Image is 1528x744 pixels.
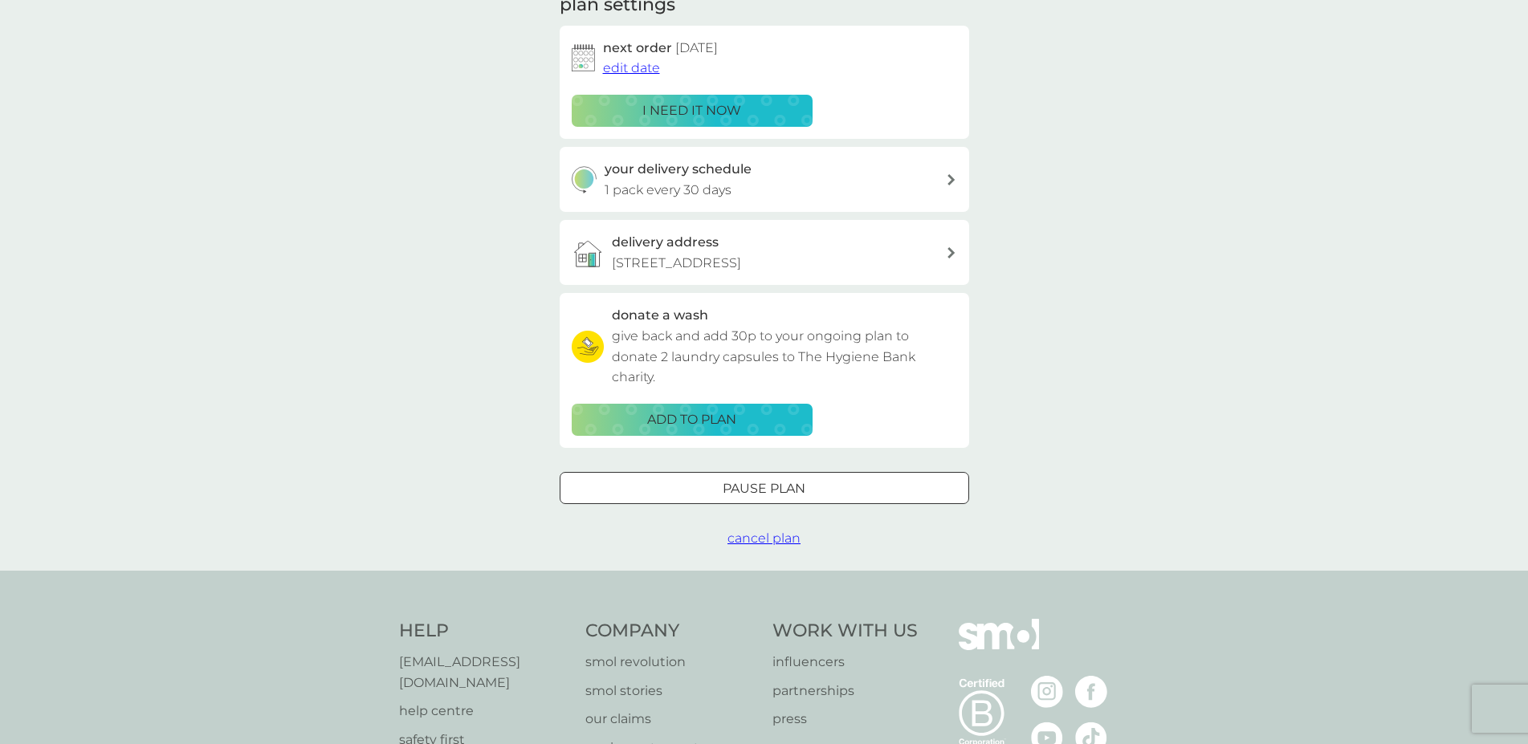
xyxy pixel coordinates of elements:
[772,681,918,701] a: partnerships
[605,159,752,180] h3: your delivery schedule
[605,180,731,201] p: 1 pack every 30 days
[560,147,969,212] button: your delivery schedule1 pack every 30 days
[585,619,756,644] h4: Company
[585,681,756,701] a: smol stories
[399,652,570,693] a: [EMAIL_ADDRESS][DOMAIN_NAME]
[560,220,969,285] a: delivery address[STREET_ADDRESS]
[612,326,957,388] p: give back and add 30p to your ongoing plan to donate 2 laundry capsules to The Hygiene Bank charity.
[772,619,918,644] h4: Work With Us
[585,709,756,730] a: our claims
[603,38,718,59] h2: next order
[647,409,736,430] p: ADD TO PLAN
[772,709,918,730] a: press
[399,701,570,722] a: help centre
[572,95,813,127] button: i need it now
[612,253,741,274] p: [STREET_ADDRESS]
[727,528,801,549] button: cancel plan
[560,472,969,504] button: Pause plan
[612,232,719,253] h3: delivery address
[572,404,813,436] button: ADD TO PLAN
[727,531,801,546] span: cancel plan
[399,619,570,644] h4: Help
[772,652,918,673] a: influencers
[1031,676,1063,708] img: visit the smol Instagram page
[612,305,708,326] h3: donate a wash
[959,619,1039,673] img: smol
[675,40,718,55] span: [DATE]
[603,58,660,79] button: edit date
[723,478,805,499] p: Pause plan
[585,652,756,673] a: smol revolution
[642,100,741,121] p: i need it now
[1075,676,1107,708] img: visit the smol Facebook page
[603,60,660,75] span: edit date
